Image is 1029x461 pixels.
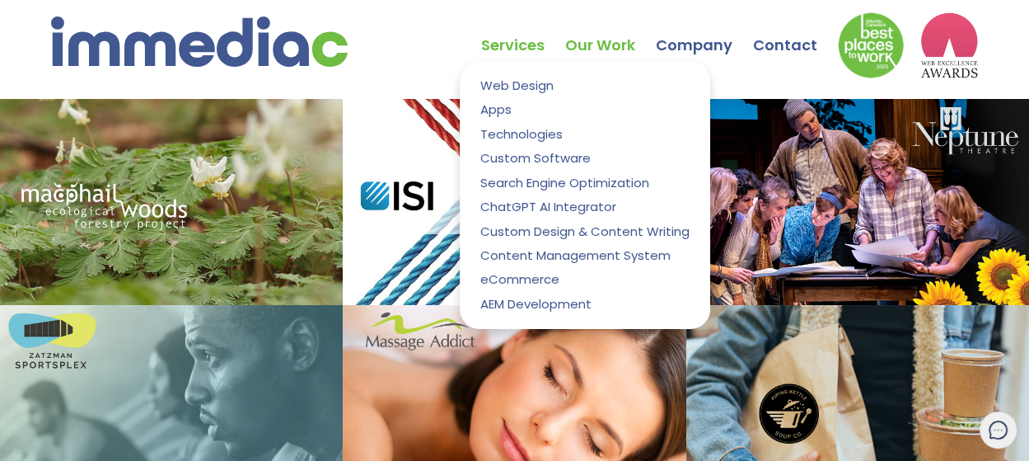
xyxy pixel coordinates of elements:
img: logo2_wea_nobg.webp [920,12,978,78]
a: Custom Design & Content Writing [472,220,698,242]
a: Company [656,4,753,62]
img: Down [838,12,904,78]
a: Our Work [565,4,656,62]
img: immediac [51,16,348,67]
a: Custom Software [472,147,698,169]
a: Content Management System [472,244,698,266]
a: Contact [753,4,838,62]
a: Search Engine Optimization [472,172,698,194]
a: Apps [472,98,698,120]
a: AEM Development [472,293,698,315]
a: ChatGPT AI Integrator [472,195,698,218]
a: Web Design [472,74,698,96]
a: Technologies [472,123,698,145]
a: Services [481,4,565,62]
a: eCommerce [472,268,698,290]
